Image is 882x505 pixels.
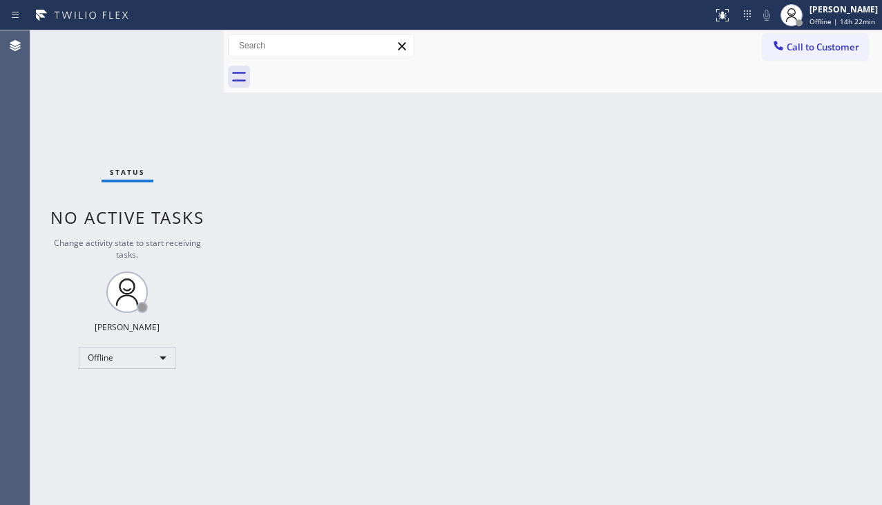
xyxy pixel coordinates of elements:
div: [PERSON_NAME] [809,3,878,15]
input: Search [229,35,414,57]
span: Change activity state to start receiving tasks. [54,237,201,260]
span: Call to Customer [787,41,859,53]
div: [PERSON_NAME] [95,321,160,333]
button: Call to Customer [763,34,868,60]
button: Mute [757,6,776,25]
div: Offline [79,347,175,369]
span: No active tasks [50,206,204,229]
span: Offline | 14h 22min [809,17,875,26]
span: Status [110,167,145,177]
